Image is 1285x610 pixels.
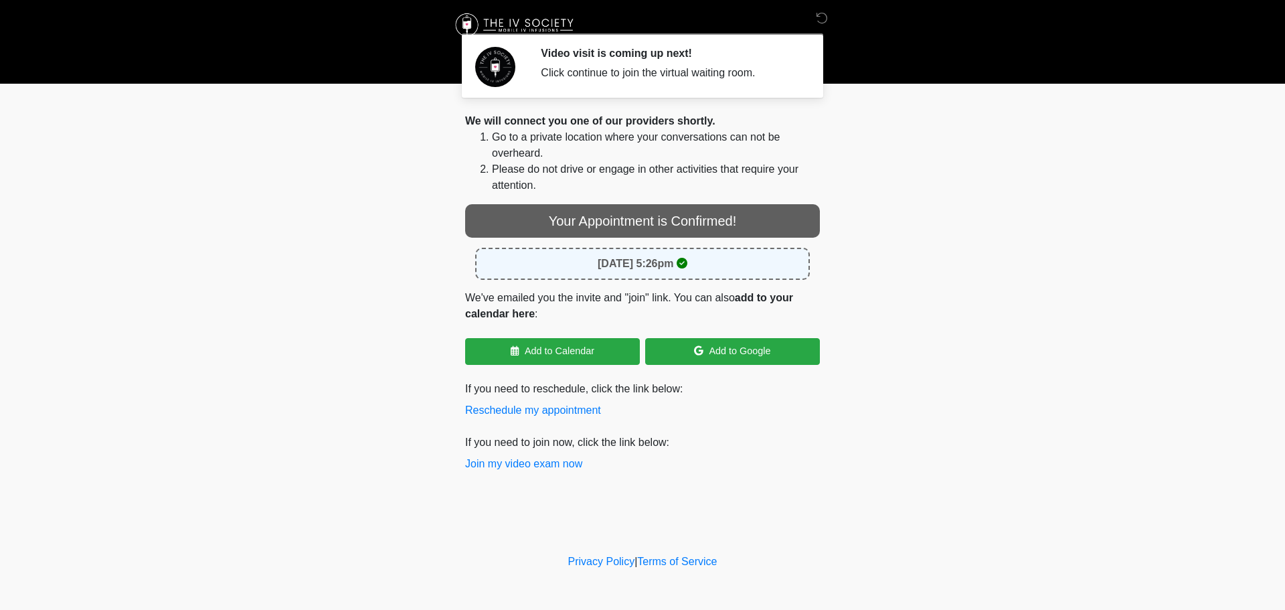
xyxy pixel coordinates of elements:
[541,47,800,60] h2: Video visit is coming up next!
[637,556,717,567] a: Terms of Service
[465,402,601,418] button: Reschedule my appointment
[645,338,820,365] a: Add to Google
[452,10,580,40] img: The IV Society Logo
[465,338,640,365] a: Add to Calendar
[475,47,515,87] img: Agent Avatar
[465,435,820,472] p: If you need to join now, click the link below:
[598,258,674,269] strong: [DATE] 5:26pm
[492,129,820,161] li: Go to a private location where your conversations can not be overheard.
[492,161,820,194] li: Please do not drive or engage in other activities that require your attention.
[634,556,637,567] a: |
[465,381,820,418] p: If you need to reschedule, click the link below:
[465,204,820,238] div: Your Appointment is Confirmed!
[465,290,820,322] p: We've emailed you the invite and "join" link. You can also :
[465,456,582,472] button: Join my video exam now
[465,113,820,129] div: We will connect you one of our providers shortly.
[541,65,800,81] div: Click continue to join the virtual waiting room.
[568,556,635,567] a: Privacy Policy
